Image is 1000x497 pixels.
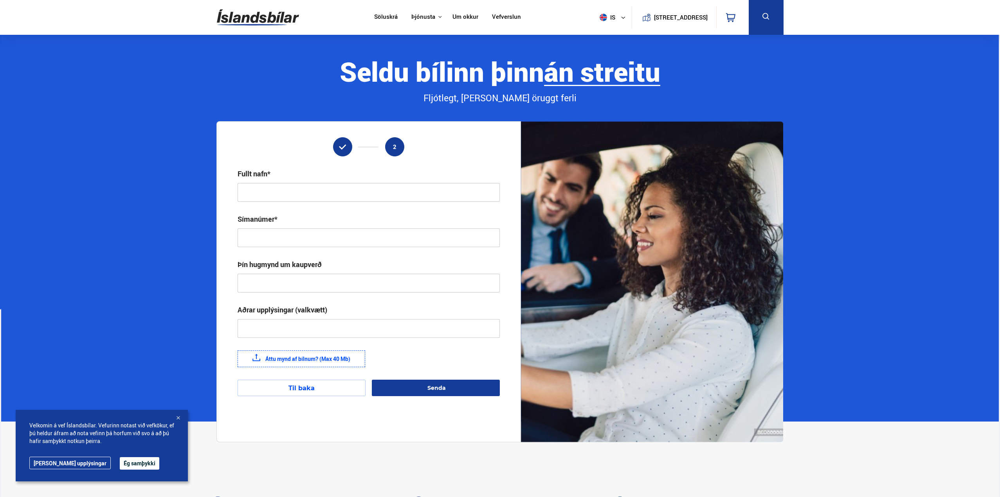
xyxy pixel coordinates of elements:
[372,380,500,396] button: Senda
[411,13,435,21] button: Þjónusta
[374,13,398,22] a: Söluskrá
[216,57,783,86] div: Seldu bílinn þinn
[600,14,607,21] img: svg+xml;base64,PHN2ZyB4bWxucz0iaHR0cDovL3d3dy53My5vcmcvMjAwMC9zdmciIHdpZHRoPSI1MTIiIGhlaWdodD0iNT...
[29,422,174,445] span: Velkomin á vef Íslandsbílar. Vefurinn notast við vefkökur, ef þú heldur áfram að nota vefinn þá h...
[238,260,322,269] div: Þín hugmynd um kaupverð
[596,6,632,29] button: is
[29,457,111,469] a: [PERSON_NAME] upplýsingar
[216,92,783,105] div: Fljótlegt, [PERSON_NAME] öruggt ferli
[427,384,446,391] span: Senda
[492,13,521,22] a: Vefverslun
[393,144,396,150] span: 2
[238,305,327,314] div: Aðrar upplýsingar (valkvætt)
[657,14,705,21] button: [STREET_ADDRESS]
[6,3,30,27] button: Opna LiveChat spjallviðmót
[238,380,366,396] button: Til baka
[544,53,660,90] b: án streitu
[217,5,299,30] img: G0Ugv5HjCgRt.svg
[238,169,270,178] div: Fullt nafn*
[238,214,277,224] div: Símanúmer*
[636,6,712,29] a: [STREET_ADDRESS]
[120,457,159,470] button: Ég samþykki
[452,13,478,22] a: Um okkur
[596,14,616,21] span: is
[238,350,365,367] label: Áttu mynd af bílnum? (Max 40 Mb)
